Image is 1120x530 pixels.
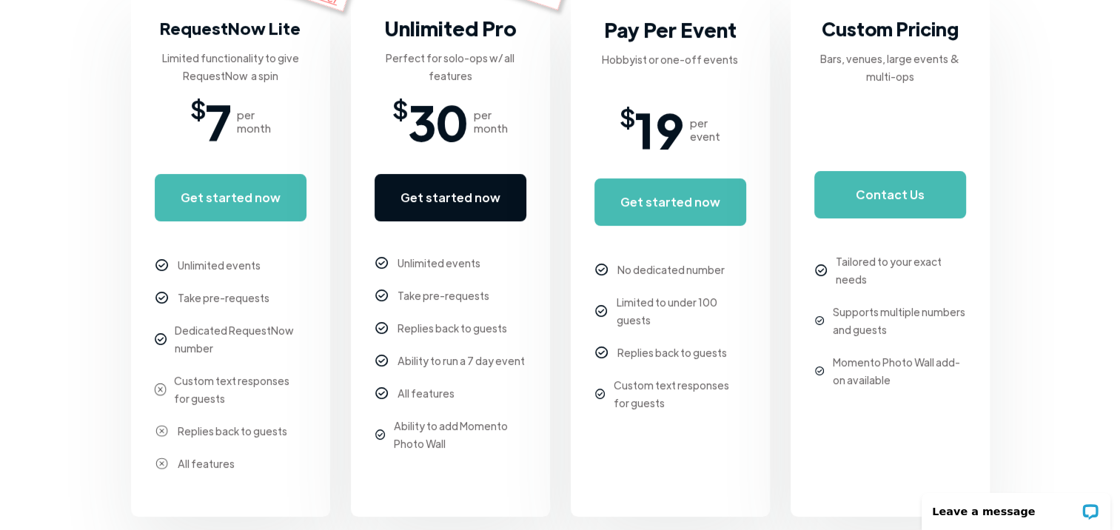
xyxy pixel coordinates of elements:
[408,99,468,144] span: 30
[375,257,388,269] img: checkmark
[617,293,746,329] div: Limited to under 100 guests
[375,49,526,84] div: Perfect for solo-ops w/ all features
[815,366,824,375] img: checkmark
[154,383,167,395] img: checkmark
[595,346,608,359] img: checkmark
[474,108,508,135] div: per month
[155,49,306,84] div: Limited functionality to give RequestNow a spin
[375,174,526,221] a: Get started now
[815,316,824,325] img: checkmark
[912,483,1120,530] iframe: LiveChat chat widget
[604,16,737,42] strong: Pay Per Event
[398,352,525,369] div: Ability to run a 7 day event
[595,264,608,276] img: checkmark
[833,303,966,338] div: Supports multiple numbers and guests
[814,50,966,85] div: Bars, venues, large events & multi-ops
[384,13,517,43] h3: Unlimited Pro
[175,321,306,357] div: Dedicated RequestNow number
[392,99,408,117] span: $
[620,107,635,125] span: $
[375,355,388,367] img: checkmark
[155,292,168,304] img: checkmark
[237,108,271,135] div: per month
[398,286,489,304] div: Take pre-requests
[155,425,168,437] img: checkmark
[822,16,959,41] strong: Custom Pricing
[178,256,261,274] div: Unlimited events
[394,417,526,452] div: Ability to add Momento Photo Wall
[690,116,720,143] div: per event
[595,389,605,398] img: checkmark
[815,264,827,276] img: checkmark
[617,343,727,361] div: Replies back to guests
[836,252,965,288] div: Tailored to your exact needs
[617,261,725,278] div: No dedicated number
[160,13,301,43] h3: RequestNow Lite
[602,50,738,68] div: Hobbyist or one-off events
[814,171,966,218] a: Contact Us
[635,107,684,152] span: 19
[375,289,388,302] img: checkmark
[178,422,287,440] div: Replies back to guests
[375,387,388,400] img: checkmark
[375,322,388,335] img: checkmark
[833,353,966,389] div: Momento Photo Wall add-on available
[174,372,306,407] div: Custom text responses for guests
[594,178,746,226] a: Get started now
[155,457,168,470] img: checkmark
[614,376,745,412] div: Custom text responses for guests
[155,259,168,272] img: checkmark
[155,174,306,221] a: Get started now
[206,99,231,144] span: 7
[190,99,206,117] span: $
[155,333,167,345] img: checkmark
[178,289,269,306] div: Take pre-requests
[398,319,507,337] div: Replies back to guests
[178,454,235,472] div: All features
[375,429,385,439] img: checkmark
[398,254,480,272] div: Unlimited events
[398,384,455,402] div: All features
[595,305,607,317] img: checkmark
